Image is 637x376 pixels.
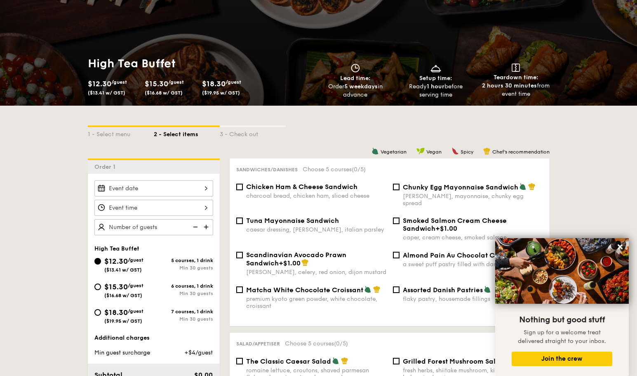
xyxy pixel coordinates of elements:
span: Matcha White Chocolate Croissant [246,286,363,294]
span: Choose 5 courses [303,166,366,173]
input: Chunky Egg Mayonnaise Sandwich[PERSON_NAME], mayonnaise, chunky egg spread [393,184,400,190]
h1: High Tea Buffet [88,56,315,71]
button: Close [613,240,627,253]
span: The Classic Caesar Salad [246,357,331,365]
span: Smoked Salmon Cream Cheese Sandwich [403,217,507,232]
span: $18.30 [202,79,226,88]
img: icon-vegetarian.fe4039eb.svg [519,183,527,190]
img: icon-reduce.1d2dbef1.svg [188,219,201,235]
div: from event time [479,82,553,98]
button: Join the crew [512,352,612,366]
div: charcoal bread, chicken ham, sliced cheese [246,192,386,199]
span: Choose 5 courses [285,340,348,347]
span: Salad/Appetiser [236,341,280,347]
input: Grilled Forest Mushroom Saladfresh herbs, shiitake mushroom, king oyster, balsamic dressing [393,358,400,364]
span: ($19.95 w/ GST) [104,318,142,324]
input: Number of guests [94,219,213,235]
span: ($16.68 w/ GST) [104,293,142,298]
span: Order 1 [94,163,119,170]
div: flaky pastry, housemade fillings [403,296,543,303]
span: Chunky Egg Mayonnaise Sandwich [403,183,518,191]
span: Grilled Forest Mushroom Salad [403,357,505,365]
span: /guest [111,79,127,85]
div: premium kyoto green powder, white chocolate, croissant [246,296,386,310]
img: icon-chef-hat.a58ddaea.svg [528,183,536,190]
div: 2 - Select items [154,127,220,139]
strong: 2 hours 30 minutes [482,82,537,89]
span: Vegetarian [381,149,407,155]
span: Vegan [426,149,442,155]
img: icon-chef-hat.a58ddaea.svg [373,286,381,293]
span: +$4/guest [184,349,213,356]
span: /guest [168,79,184,85]
span: $12.30 [88,79,111,88]
img: icon-vegetarian.fe4039eb.svg [371,147,379,155]
img: icon-chef-hat.a58ddaea.svg [341,357,348,364]
div: 1 - Select menu [88,127,154,139]
span: Min guest surcharge [94,349,150,356]
div: a sweet puff pastry filled with dark chocolate [403,261,543,268]
div: Ready before serving time [399,83,472,99]
input: Matcha White Chocolate Croissantpremium kyoto green powder, white chocolate, croissant [236,286,243,293]
input: Smoked Salmon Cream Cheese Sandwich+$1.00caper, cream cheese, smoked salmon [393,218,400,224]
span: Scandinavian Avocado Prawn Sandwich [246,251,346,267]
div: Min 30 guests [154,316,213,322]
span: Sandwiches/Danishes [236,167,298,173]
img: icon-add.58712e84.svg [201,219,213,235]
span: Almond Pain Au Chocolat Croissant [403,251,521,259]
strong: 5 weekdays [344,83,378,90]
img: icon-teardown.65201eee.svg [512,64,520,72]
span: Spicy [461,149,473,155]
div: caper, cream cheese, smoked salmon [403,234,543,241]
span: +$1.00 [279,259,301,267]
div: 6 courses, 1 drink [154,283,213,289]
div: caesar dressing, [PERSON_NAME], italian parsley [246,226,386,233]
span: $15.30 [145,79,168,88]
img: icon-dish.430c3a2e.svg [430,64,442,73]
span: Lead time: [340,75,371,82]
div: 7 courses, 1 drink [154,309,213,315]
input: Assorted Danish Pastriesflaky pastry, housemade fillings [393,286,400,293]
span: $12.30 [104,257,128,266]
div: 3 - Check out [220,127,286,139]
span: Tuna Mayonnaise Sandwich [246,217,339,225]
span: /guest [128,308,143,314]
div: Min 30 guests [154,291,213,296]
span: /guest [128,257,143,263]
span: Assorted Danish Pastries [403,286,483,294]
div: Order in advance [319,83,393,99]
img: icon-chef-hat.a58ddaea.svg [483,147,491,155]
div: Min 30 guests [154,265,213,271]
img: icon-chef-hat.a58ddaea.svg [301,259,309,266]
span: ($13.41 w/ GST) [104,267,142,273]
input: Almond Pain Au Chocolat Croissanta sweet puff pastry filled with dark chocolate [393,252,400,258]
input: $15.30/guest($16.68 w/ GST)6 courses, 1 drinkMin 30 guests [94,284,101,290]
span: /guest [226,79,241,85]
input: $18.30/guest($19.95 w/ GST)7 courses, 1 drinkMin 30 guests [94,309,101,316]
input: Event date [94,180,213,196]
span: ($16.68 w/ GST) [145,90,183,96]
div: Additional charges [94,334,213,342]
strong: 1 hour [427,83,444,90]
span: Chicken Ham & Cheese Sandwich [246,183,357,191]
span: (0/5) [334,340,348,347]
input: Event time [94,200,213,216]
span: Chef's recommendation [492,149,550,155]
img: icon-vegan.f8ff3823.svg [416,147,425,155]
span: ($19.95 w/ GST) [202,90,240,96]
span: +$1.00 [435,225,457,232]
img: icon-vegetarian.fe4039eb.svg [332,357,339,364]
img: DSC07876-Edit02-Large.jpeg [495,238,629,304]
img: icon-clock.2db775ea.svg [349,64,362,73]
span: ($13.41 w/ GST) [88,90,125,96]
img: icon-vegetarian.fe4039eb.svg [364,286,371,293]
span: (0/5) [352,166,366,173]
span: Setup time: [419,75,452,82]
span: High Tea Buffet [94,245,139,252]
div: 5 courses, 1 drink [154,258,213,263]
input: $12.30/guest($13.41 w/ GST)5 courses, 1 drinkMin 30 guests [94,258,101,265]
span: Teardown time: [494,74,538,81]
input: Tuna Mayonnaise Sandwichcaesar dressing, [PERSON_NAME], italian parsley [236,218,243,224]
div: [PERSON_NAME], celery, red onion, dijon mustard [246,269,386,276]
img: icon-spicy.37a8142b.svg [451,147,459,155]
